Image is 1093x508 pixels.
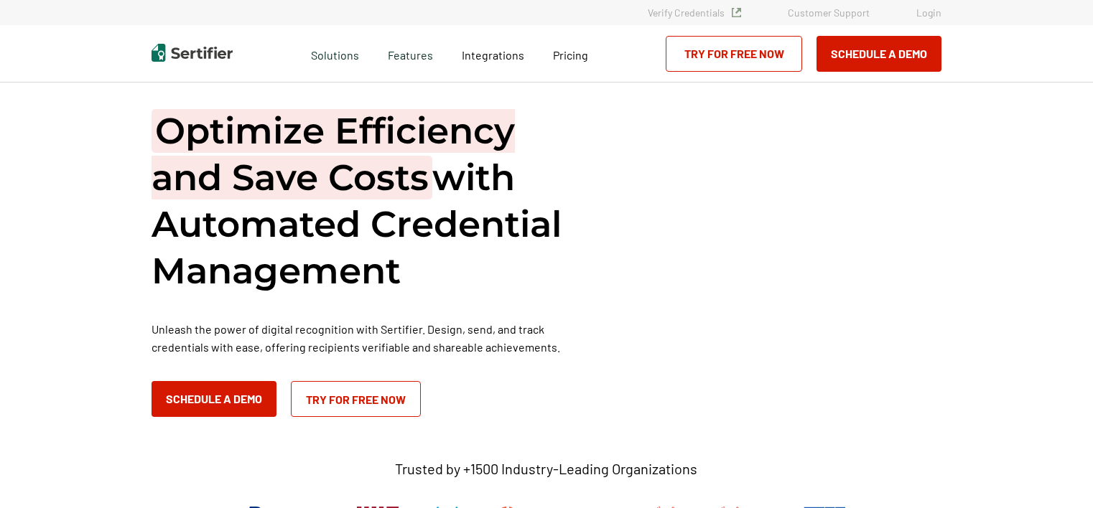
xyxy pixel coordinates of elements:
[553,44,588,62] a: Pricing
[553,48,588,62] span: Pricing
[666,36,802,72] a: Try for Free Now
[291,381,421,417] a: Try for Free Now
[395,460,697,478] p: Trusted by +1500 Industry-Leading Organizations
[152,320,582,356] p: Unleash the power of digital recognition with Sertifier. Design, send, and track credentials with...
[152,108,582,294] h1: with Automated Credential Management
[462,48,524,62] span: Integrations
[732,8,741,17] img: Verified
[462,44,524,62] a: Integrations
[916,6,941,19] a: Login
[648,6,741,19] a: Verify Credentials
[311,44,359,62] span: Solutions
[152,44,233,62] img: Sertifier | Digital Credentialing Platform
[152,109,515,199] span: Optimize Efficiency and Save Costs
[388,44,433,62] span: Features
[788,6,870,19] a: Customer Support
